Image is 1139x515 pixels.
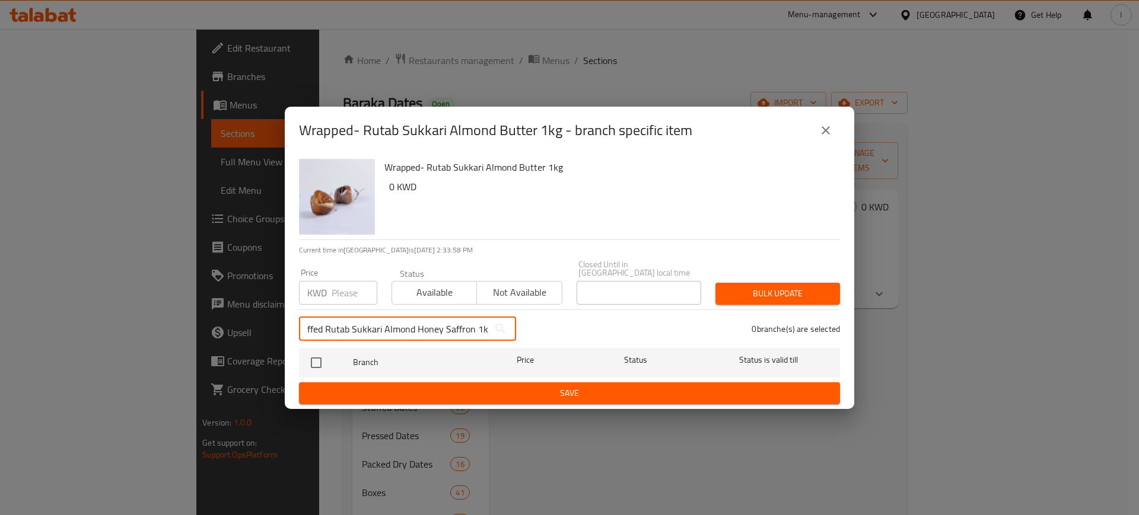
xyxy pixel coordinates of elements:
h6: Wrapped- Rutab Sukkari Almond Butter 1kg [384,159,831,175]
button: Available [392,281,477,305]
span: Status [574,353,698,367]
input: Search in branches [299,317,489,341]
button: close [812,116,840,145]
h2: Wrapped- Rutab Sukkari Almond Butter 1kg - branch specific item [299,121,692,140]
span: Branch [353,355,476,370]
button: Bulk update [715,283,840,305]
span: Bulk update [725,286,831,301]
img: Wrapped- Rutab Sukkari Almond Butter 1kg [299,159,375,235]
p: KWD [307,286,327,300]
h6: 0 KWD [389,178,831,195]
p: Current time in [GEOGRAPHIC_DATA] is [DATE] 2:33:58 PM [299,245,840,255]
span: Not available [482,284,557,301]
span: Save [308,386,831,401]
span: Available [397,284,472,301]
span: Status is valid till [707,353,831,367]
span: Price [486,353,565,367]
p: 0 branche(s) are selected [752,323,840,335]
input: Please enter price [332,281,377,305]
button: Save [299,382,840,404]
button: Not available [476,281,562,305]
